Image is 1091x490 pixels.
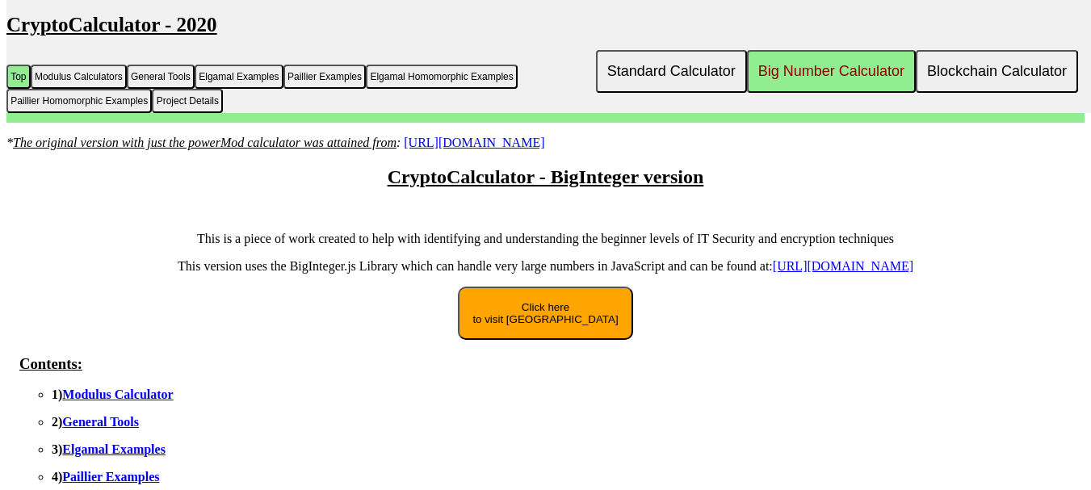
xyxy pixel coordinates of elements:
button: Project Details [152,89,223,113]
a: [URL][DOMAIN_NAME] [773,259,913,273]
a: General Tools [62,415,139,429]
button: Top [6,65,31,89]
button: Elgamal Examples [195,65,283,89]
u: Contents: [19,355,82,372]
button: Big Number Calculator [747,50,916,93]
button: Paillier Examples [283,65,366,89]
u: The original version with just the powerMod calculator was attained from [13,136,397,149]
b: 1) [52,387,174,401]
button: Standard Calculator [596,50,747,93]
button: Modulus Calculators [31,65,127,89]
button: Blockchain Calculator [916,50,1078,93]
b: 3) [52,442,166,456]
a: [URL][DOMAIN_NAME] [404,136,544,149]
a: Elgamal Examples [62,442,166,456]
button: General Tools [127,65,195,89]
button: Paillier Homomorphic Examples [6,89,152,113]
p: This version uses the BigInteger.js Library which can handle very large numbers in JavaScript and... [6,259,1085,274]
b: 4) [52,470,159,484]
p: This is a piece of work created to help with identifying and understanding the beginner levels of... [6,232,1085,246]
button: Click hereto visit [GEOGRAPHIC_DATA] [458,287,632,340]
u: CryptoCalculator - BigInteger version [388,166,704,187]
button: Elgamal Homomorphic Examples [366,65,518,89]
b: 2) [52,415,139,429]
a: Paillier Examples [62,470,159,484]
u: CryptoCalculator - 2020 [6,14,217,36]
a: Modulus Calculator [62,387,173,401]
